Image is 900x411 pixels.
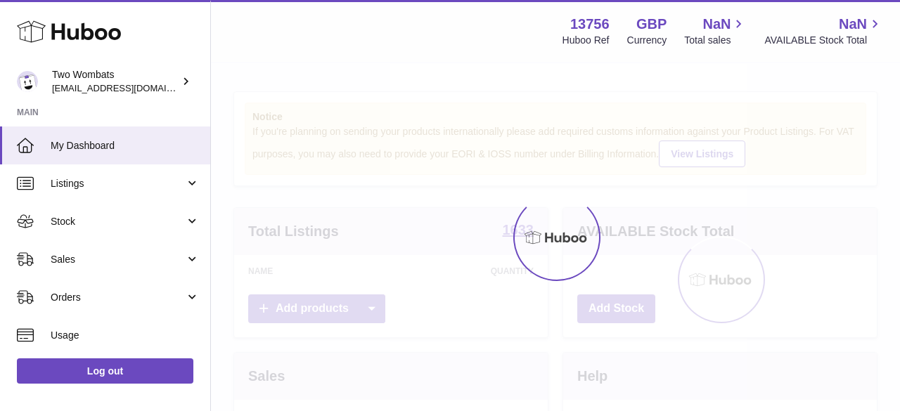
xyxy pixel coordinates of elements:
[702,15,731,34] span: NaN
[570,15,610,34] strong: 13756
[764,34,883,47] span: AVAILABLE Stock Total
[684,34,747,47] span: Total sales
[17,71,38,92] img: internalAdmin-13756@internal.huboo.com
[636,15,667,34] strong: GBP
[51,177,185,190] span: Listings
[627,34,667,47] div: Currency
[764,15,883,47] a: NaN AVAILABLE Stock Total
[51,139,200,152] span: My Dashboard
[51,215,185,228] span: Stock
[52,82,207,93] span: [EMAIL_ADDRESS][DOMAIN_NAME]
[562,34,610,47] div: Huboo Ref
[684,15,747,47] a: NaN Total sales
[52,68,179,95] div: Two Wombats
[839,15,867,34] span: NaN
[51,329,200,342] span: Usage
[51,291,185,304] span: Orders
[51,253,185,266] span: Sales
[17,358,193,384] a: Log out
